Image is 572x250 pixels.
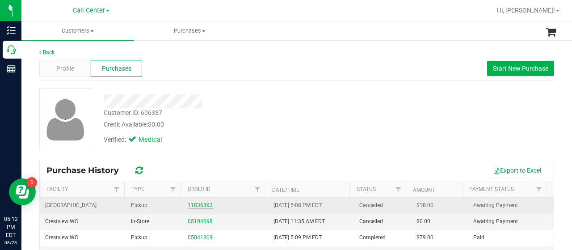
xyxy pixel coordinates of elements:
span: Customers [21,27,134,35]
span: Profile [56,64,74,73]
span: Awaiting Payment [473,201,518,210]
span: $79.00 [416,233,433,242]
span: $18.00 [416,201,433,210]
a: Filter [109,182,124,197]
iframe: Resource center unread badge [26,177,37,188]
span: [DATE] 5:09 PM EDT [273,233,322,242]
a: Facility [46,186,68,192]
a: Filter [391,182,406,197]
span: Completed [359,233,386,242]
span: Hi, [PERSON_NAME]! [497,7,555,14]
span: Purchases [134,27,245,35]
inline-svg: Inventory [7,26,16,35]
div: Credit Available: [104,120,354,129]
button: Export to Excel [487,163,547,178]
span: Start New Purchase [493,65,548,72]
span: Pickup [131,201,147,210]
a: Purchases [134,21,246,40]
inline-svg: Reports [7,64,16,73]
a: 05104098 [188,218,213,225]
a: Status [357,186,376,192]
a: Back [39,49,55,55]
a: Payment Status [469,186,514,192]
span: Medical [139,135,174,145]
button: Start New Purchase [487,61,554,76]
span: Pickup [131,233,147,242]
span: [GEOGRAPHIC_DATA] [45,201,97,210]
p: 05:12 PM EDT [4,215,17,239]
iframe: Resource center [9,178,36,205]
a: 05041309 [188,234,213,241]
span: Paid [473,233,484,242]
a: Date/Time [272,187,299,193]
span: Crestview WC [45,233,78,242]
a: Amount [413,187,435,193]
span: $0.00 [148,121,164,128]
span: In-Store [131,217,149,226]
a: Filter [250,182,265,197]
span: $0.00 [416,217,430,226]
span: Cancelled [359,201,383,210]
a: Order ID [188,186,210,192]
span: Crestview WC [45,217,78,226]
span: Awaiting Payment [473,217,518,226]
div: Customer ID: 606337 [104,108,162,118]
span: [DATE] 11:35 AM EDT [273,217,325,226]
span: Call Center [73,7,105,14]
span: Purchase History [46,165,128,175]
a: 11836393 [188,202,213,208]
inline-svg: Call Center [7,45,16,54]
img: user-icon.png [42,97,89,143]
a: Filter [532,182,547,197]
span: Cancelled [359,217,383,226]
div: Verified: [104,135,174,145]
a: Type [131,186,144,192]
a: Customers [21,21,134,40]
span: [DATE] 5:08 PM EDT [273,201,322,210]
span: Purchases [102,64,131,73]
p: 08/23 [4,239,17,246]
a: Filter [166,182,181,197]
